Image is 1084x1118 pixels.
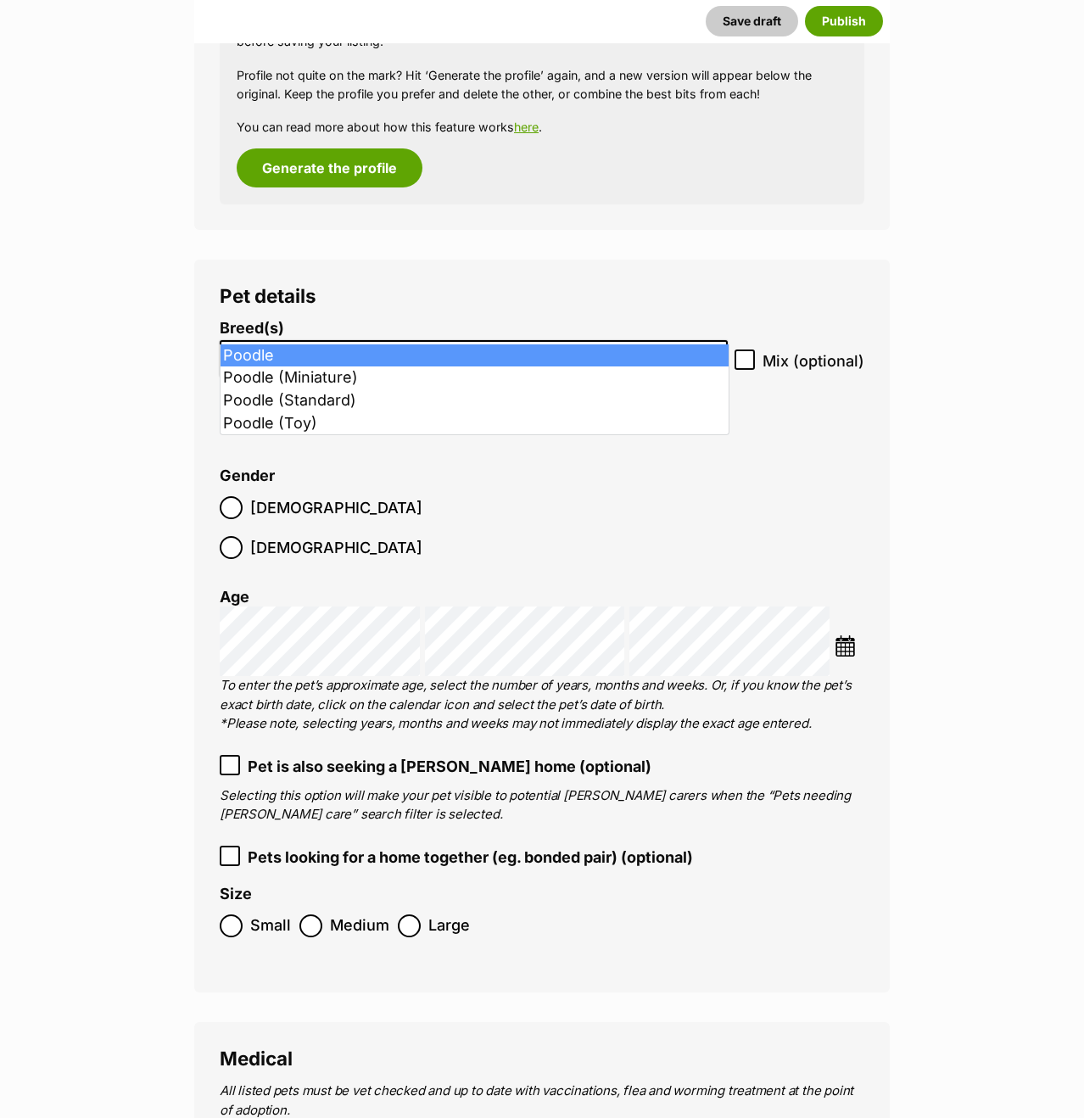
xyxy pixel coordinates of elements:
[220,786,864,825] p: Selecting this option will make your pet visible to potential [PERSON_NAME] carers when the “Pets...
[835,635,856,657] img: ...
[220,676,864,734] p: To enter the pet’s approximate age, select the number of years, months and weeks. Or, if you know...
[221,344,729,367] li: Poodle
[237,148,422,187] button: Generate the profile
[237,66,847,103] p: Profile not quite on the mark? Hit ‘Generate the profile’ again, and a new version will appear be...
[763,349,864,372] span: Mix (optional)
[428,914,470,937] span: Large
[221,412,729,435] li: Poodle (Toy)
[237,118,847,136] p: You can read more about how this feature works .
[248,846,693,869] span: Pets looking for a home together (eg. bonded pair) (optional)
[221,389,729,412] li: Poodle (Standard)
[220,1047,293,1070] span: Medical
[220,467,275,485] label: Gender
[220,284,316,307] span: Pet details
[706,6,798,36] button: Save draft
[220,588,249,606] label: Age
[221,366,729,389] li: Poodle (Miniature)
[220,320,728,446] li: Breed display preview
[250,914,291,937] span: Small
[514,120,539,134] a: here
[250,496,422,519] span: [DEMOGRAPHIC_DATA]
[220,320,728,338] label: Breed(s)
[220,886,252,903] label: Size
[805,6,883,36] button: Publish
[330,914,389,937] span: Medium
[248,755,651,778] span: Pet is also seeking a [PERSON_NAME] home (optional)
[250,536,422,559] span: [DEMOGRAPHIC_DATA]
